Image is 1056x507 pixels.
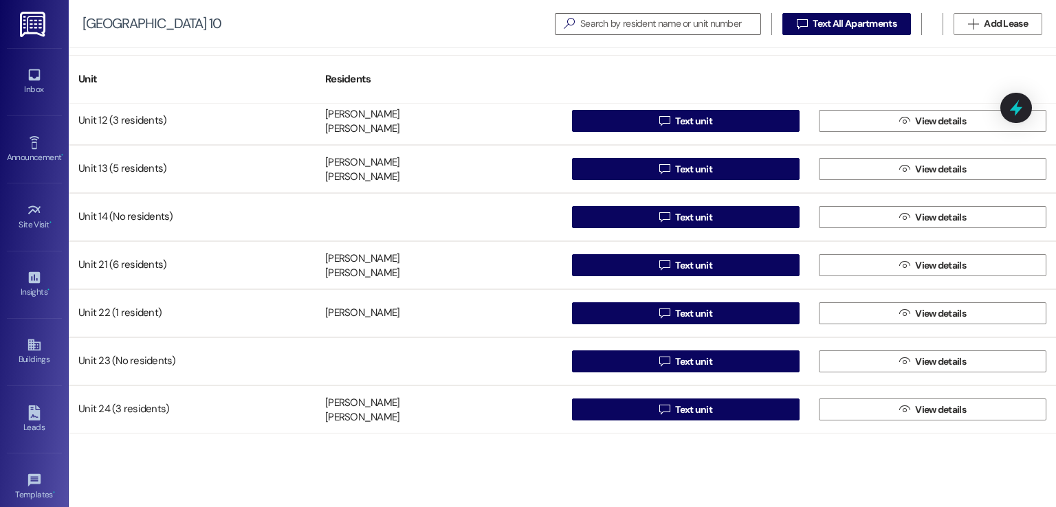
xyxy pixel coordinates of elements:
button: Text unit [572,158,800,180]
div: Unit 12 (3 residents) [69,107,316,135]
button: Text unit [572,398,800,420]
i:  [659,356,670,367]
a: Leads [7,401,62,438]
button: Text unit [572,110,800,132]
span: Text unit [675,162,712,177]
button: View details [819,254,1046,276]
button: Text All Apartments [782,13,911,35]
button: View details [819,350,1046,372]
span: View details [915,354,966,369]
button: View details [819,206,1046,228]
button: Text unit [572,254,800,276]
i:  [899,115,910,126]
div: [PERSON_NAME] [325,107,399,122]
span: View details [915,210,966,225]
div: [PERSON_NAME] [325,251,399,266]
span: • [47,285,49,295]
i:  [899,260,910,271]
img: ResiDesk Logo [20,12,48,37]
span: • [61,150,63,160]
div: [PERSON_NAME] [325,170,399,185]
button: View details [819,302,1046,324]
div: Unit 23 (No residents) [69,348,316,375]
i:  [899,404,910,415]
span: • [53,488,55,497]
span: Text unit [675,210,712,225]
i:  [659,164,670,174]
div: Unit [69,63,316,96]
i:  [659,212,670,223]
div: [PERSON_NAME] [325,306,399,321]
div: Residents [316,63,562,96]
span: Text unit [675,354,712,369]
i:  [659,115,670,126]
span: View details [915,114,966,128]
button: Add Lease [954,13,1042,35]
i:  [659,260,670,271]
span: View details [915,403,966,417]
span: Text All Apartments [813,16,896,31]
button: View details [819,398,1046,420]
span: Text unit [675,114,712,128]
div: [PERSON_NAME] [325,267,399,281]
span: Text unit [675,403,712,417]
i:  [968,19,978,30]
i:  [659,308,670,319]
button: View details [819,158,1046,180]
i:  [558,16,580,31]
div: Unit 22 (1 resident) [69,300,316,327]
button: Text unit [572,350,800,372]
div: [PERSON_NAME] [325,411,399,425]
button: Text unit [572,206,800,228]
i:  [899,356,910,367]
i:  [797,19,807,30]
span: Add Lease [984,16,1028,31]
span: Text unit [675,306,712,321]
div: Unit 14 (No residents) [69,203,316,231]
div: [GEOGRAPHIC_DATA] 10 [82,16,221,31]
div: Unit 24 (3 residents) [69,396,316,423]
i:  [659,404,670,415]
a: Inbox [7,63,62,100]
div: [PERSON_NAME] [325,396,399,410]
button: Text unit [572,302,800,324]
span: View details [915,258,966,273]
span: View details [915,162,966,177]
a: Insights • [7,266,62,303]
span: Text unit [675,258,712,273]
a: Buildings [7,333,62,370]
a: Site Visit • [7,199,62,236]
i:  [899,212,910,223]
i:  [899,308,910,319]
div: Unit 13 (5 residents) [69,155,316,183]
button: View details [819,110,1046,132]
div: [PERSON_NAME] [325,122,399,137]
a: Templates • [7,469,62,506]
div: [PERSON_NAME] [325,155,399,170]
span: • [49,218,52,227]
div: Unit 21 (6 residents) [69,251,316,279]
span: View details [915,306,966,321]
input: Search by resident name or unit number [580,14,760,34]
i:  [899,164,910,174]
